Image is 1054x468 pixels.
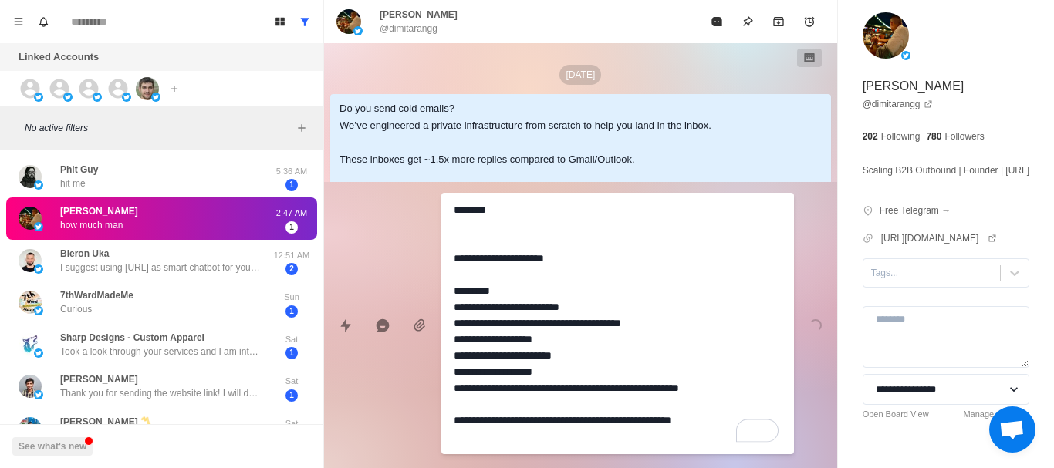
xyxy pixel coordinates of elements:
div: Do you send cold emails? We’ve engineered a private infrastructure from scratch to help you land ... [340,100,797,321]
p: No active filters [25,121,292,135]
img: picture [19,375,42,398]
p: [DATE] [559,65,601,85]
p: I suggest using [URL] as smart chatbot for you website. [60,261,261,274]
button: Pin [732,6,763,37]
img: picture [19,165,42,188]
button: Reply with AI [367,310,398,341]
p: Sat [272,375,311,388]
img: picture [336,9,361,34]
p: how much man [60,218,123,232]
p: Followers [944,130,984,143]
p: Sharp Designs - Custom Apparel [60,331,204,345]
img: picture [122,93,131,102]
img: picture [136,77,159,100]
p: 202 [863,130,878,143]
p: 5:36 AM [272,165,311,178]
a: @dimitarangg [863,97,933,111]
span: 1 [285,179,298,191]
p: Following [881,130,921,143]
img: picture [19,207,42,230]
a: Open Board View [863,408,929,421]
p: Scaling B2B Outbound | Founder | [URL] [863,162,1029,179]
img: picture [353,26,363,35]
p: [PERSON_NAME] [60,204,138,218]
p: Free Telegram → [880,204,951,217]
p: [PERSON_NAME] [863,77,964,96]
button: Add account [165,79,184,98]
span: 1 [285,389,298,402]
button: Mark as read [701,6,732,37]
p: Sat [272,417,311,430]
img: picture [34,180,43,190]
span: 1 [285,347,298,359]
img: picture [34,93,43,102]
img: picture [93,93,102,102]
button: Add media [404,310,435,341]
img: picture [63,93,73,102]
span: 1 [285,221,298,234]
img: picture [34,390,43,399]
img: picture [34,222,43,231]
span: 2 [285,263,298,275]
button: See what's new [12,437,93,456]
img: picture [901,51,910,60]
button: Quick replies [330,310,361,341]
p: Took a look through your services and I am interested in learning more, scheduled a meeting for [... [60,345,261,359]
p: Linked Accounts [19,49,99,65]
p: [PERSON_NAME] 〽️ [60,415,152,429]
img: picture [34,348,43,358]
button: Menu [6,9,31,34]
img: picture [863,12,909,59]
p: [PERSON_NAME] [380,8,458,22]
textarea: To enrich screen reader interactions, please activate Accessibility in Grammarly extension settings [454,199,782,448]
img: picture [19,291,42,314]
img: picture [19,417,42,440]
img: picture [151,93,160,102]
a: [URL][DOMAIN_NAME] [881,231,998,245]
img: picture [34,306,43,315]
span: 1 [285,305,298,318]
p: [PERSON_NAME] [60,372,138,386]
p: Sun [272,291,311,304]
p: Phit Guy [60,163,98,177]
p: 2:47 AM [272,207,311,220]
button: Add filters [292,119,311,137]
button: Notifications [31,9,56,34]
img: picture [19,333,42,356]
button: Show all conversations [292,9,317,34]
p: Sat [272,333,311,346]
p: 780 [926,130,941,143]
p: 12:51 AM [272,249,311,262]
button: Add reminder [794,6,825,37]
button: Archive [763,6,794,37]
button: Board View [268,9,292,34]
a: Manage Statuses [963,408,1029,421]
div: Open chat [989,406,1035,453]
p: Bleron Uka [60,247,109,261]
p: Curious [60,302,92,316]
button: Send message [800,310,831,341]
img: picture [34,264,43,274]
img: picture [19,249,42,272]
p: 7thWardMadeMe [60,288,133,302]
p: hit me [60,177,86,190]
p: @dimitarangg [380,22,437,35]
p: Thank you for sending the website link! I will definitely check it out. [60,386,261,400]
